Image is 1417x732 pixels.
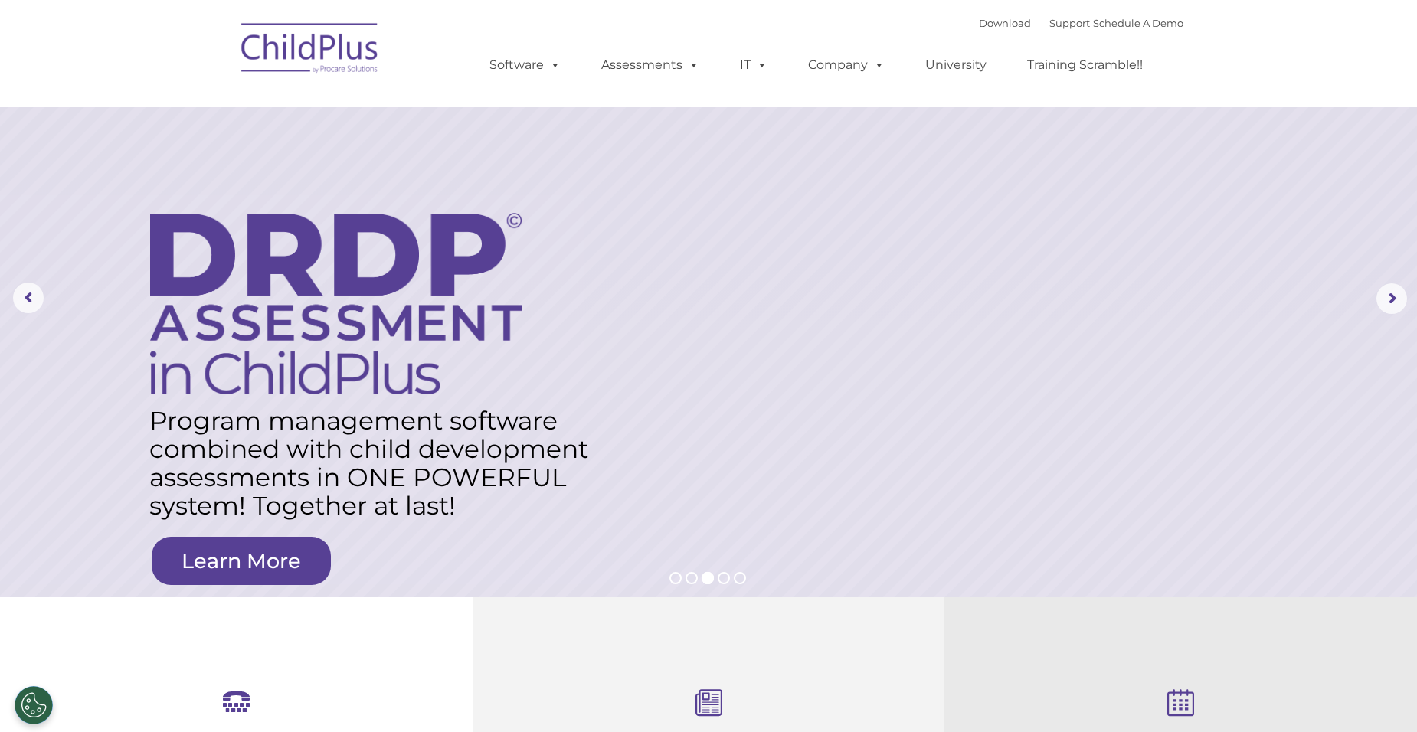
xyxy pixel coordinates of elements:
[586,50,715,80] a: Assessments
[234,12,387,89] img: ChildPlus by Procare Solutions
[213,164,278,175] span: Phone number
[474,50,576,80] a: Software
[149,407,603,520] rs-layer: Program management software combined with child development assessments in ONE POWERFUL system! T...
[910,50,1002,80] a: University
[152,537,331,585] a: Learn More
[725,50,783,80] a: IT
[979,17,1031,29] a: Download
[1012,50,1158,80] a: Training Scramble!!
[979,17,1183,29] font: |
[15,686,53,724] button: Cookies Settings
[150,213,522,394] img: DRDP Assessment in ChildPlus
[1049,17,1090,29] a: Support
[793,50,900,80] a: Company
[1093,17,1183,29] a: Schedule A Demo
[213,101,260,113] span: Last name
